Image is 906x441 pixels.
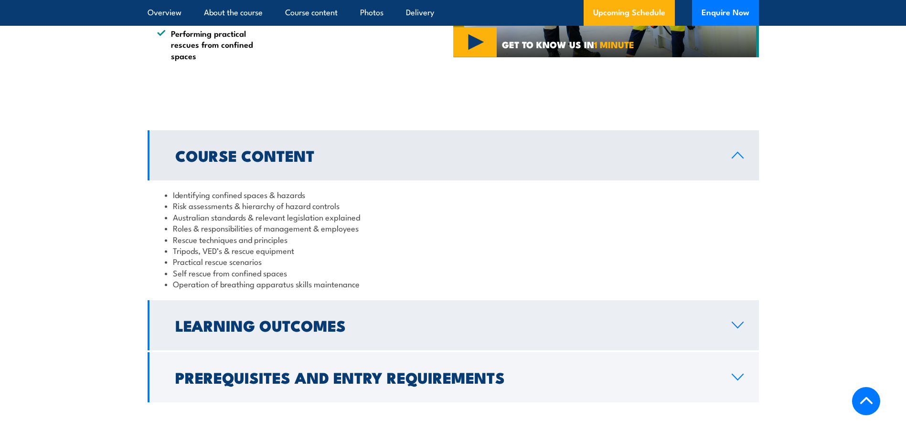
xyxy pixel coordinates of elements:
li: Performing practical rescues from confined spaces [157,28,275,61]
strong: 1 MINUTE [594,37,634,51]
li: Risk assessments & hierarchy of hazard controls [165,200,742,211]
li: Rescue techniques and principles [165,234,742,245]
a: Prerequisites and Entry Requirements [148,352,759,402]
li: Roles & responsibilities of management & employees [165,222,742,233]
li: Tripods, VED’s & rescue equipment [165,245,742,256]
a: Learning Outcomes [148,300,759,350]
h2: Course Content [175,148,716,162]
span: GET TO KNOW US IN [502,40,634,49]
li: Self rescue from confined spaces [165,267,742,278]
h2: Learning Outcomes [175,318,716,332]
a: Course Content [148,130,759,180]
li: Identifying confined spaces & hazards [165,189,742,200]
li: Operation of breathing apparatus skills maintenance [165,278,742,289]
h2: Prerequisites and Entry Requirements [175,370,716,384]
li: Practical rescue scenarios [165,256,742,267]
li: Australian standards & relevant legislation explained [165,211,742,222]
